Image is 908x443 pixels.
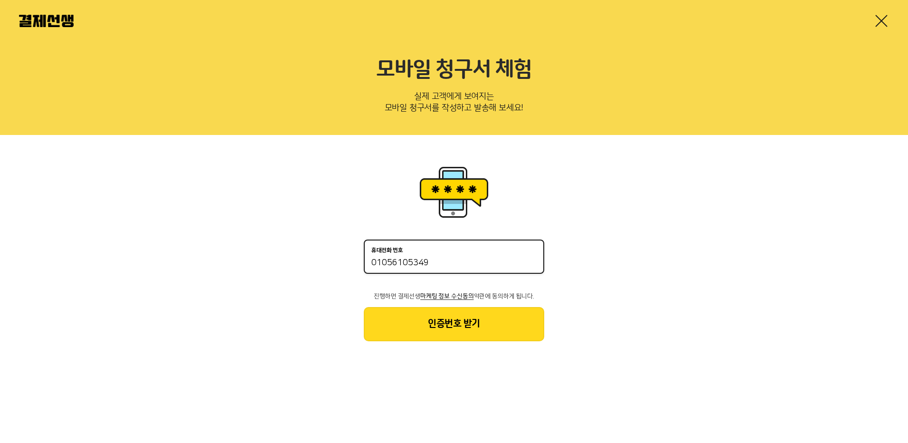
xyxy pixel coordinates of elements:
[19,15,74,27] img: 결제선생
[364,293,544,299] p: 진행하면 결제선생 약관에 동의하게 됩니다.
[371,258,537,269] input: 휴대전화 번호
[364,307,544,341] button: 인증번호 받기
[420,293,473,299] span: 마케팅 정보 수신동의
[416,164,492,221] img: 휴대폰인증 이미지
[19,57,889,83] h2: 모바일 청구서 체험
[19,88,889,120] p: 실제 고객에게 보여지는 모바일 청구서를 작성하고 발송해 보세요!
[371,247,403,254] p: 휴대전화 번호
